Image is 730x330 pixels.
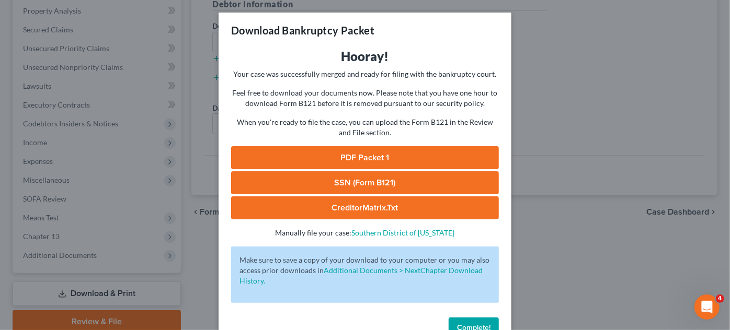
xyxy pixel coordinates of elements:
[239,266,483,285] a: Additional Documents > NextChapter Download History.
[352,228,455,237] a: Southern District of [US_STATE]
[694,294,720,320] iframe: Intercom live chat
[231,117,499,138] p: When you're ready to file the case, you can upload the Form B121 in the Review and File section.
[716,294,724,303] span: 4
[231,69,499,79] p: Your case was successfully merged and ready for filing with the bankruptcy court.
[231,171,499,194] a: SSN (Form B121)
[231,48,499,65] h3: Hooray!
[239,255,491,286] p: Make sure to save a copy of your download to your computer or you may also access prior downloads in
[231,228,499,238] p: Manually file your case:
[231,146,499,169] a: PDF Packet 1
[231,196,499,219] a: CreditorMatrix.txt
[231,23,374,38] h3: Download Bankruptcy Packet
[231,88,499,109] p: Feel free to download your documents now. Please note that you have one hour to download Form B12...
